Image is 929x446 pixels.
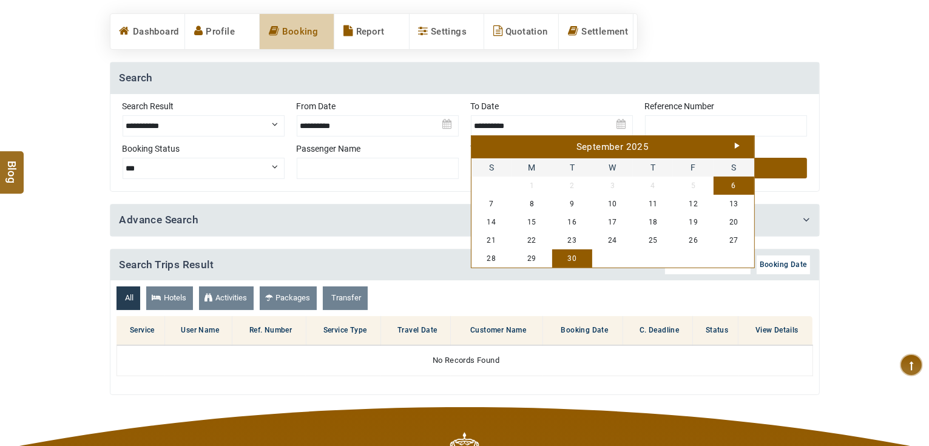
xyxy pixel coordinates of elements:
label: Search Result [123,100,285,112]
th: Customer Name [451,316,543,345]
a: 11 [633,195,674,213]
a: 29 [512,249,552,268]
a: Dashboard [110,14,184,49]
a: Profile [185,14,259,49]
h4: Search Trips Result [110,249,819,281]
span: Saturday [714,158,754,177]
label: Booking Status [123,143,285,155]
th: Service Type [306,316,381,345]
a: Activities [199,286,254,310]
span: Tuesday [552,158,593,177]
span: Wednesday [592,158,633,177]
a: 16 [552,213,593,231]
a: 26 [673,231,714,249]
span: 2025 [626,141,649,152]
a: 18 [633,213,674,231]
a: 9 [552,195,593,213]
th: Travel Date [381,316,451,345]
label: Reference Number [645,100,807,112]
span: Sunday [471,158,512,177]
th: Ref. Number [232,316,306,345]
a: Booking [260,14,334,49]
a: Hotels [146,286,193,310]
span: Monday [512,158,552,177]
a: 28 [471,249,512,268]
a: 20 [714,213,754,231]
a: 21 [471,231,512,249]
a: Report [334,14,408,49]
span: 1 [512,177,552,195]
h4: Search [110,63,819,94]
a: 15 [512,213,552,231]
a: 10 [592,195,633,213]
span: Friday [673,158,714,177]
th: Booking Date [543,316,623,345]
a: 14 [471,213,512,231]
a: 24 [592,231,633,249]
th: User Name [165,316,232,345]
th: Status [693,316,738,345]
span: 3 [592,177,633,195]
span: Blog [4,160,20,171]
a: 13 [714,195,754,213]
span: Thursday [633,158,674,177]
a: Advance Search [120,214,199,226]
a: 8 [512,195,552,213]
a: 7 [471,195,512,213]
a: 25 [633,231,674,249]
span: 4 [633,177,674,195]
a: Settlement [559,14,633,49]
a: 23 [552,231,593,249]
a: 12 [673,195,714,213]
a: 17 [592,213,633,231]
span: Booking Date [760,260,807,269]
span: Cancellation DeadLine [668,260,747,269]
a: 30 [552,249,593,268]
a: 27 [714,231,754,249]
a: Quotation [484,14,558,49]
a: 6 [714,177,754,195]
span: 5 [673,177,714,195]
a: Settings [410,14,484,49]
iframe: chat widget [854,370,929,428]
a: Packages [260,286,317,310]
a: All [117,286,140,310]
a: Transfer [323,286,368,310]
a: Next [735,143,740,149]
span: 2 [552,177,593,195]
td: No Records Found [117,345,812,376]
span: September [576,141,624,152]
th: Service [117,316,165,345]
th: C. Deadline [623,316,693,345]
a: 22 [512,231,552,249]
th: View Details [738,316,812,345]
label: Passenger Name [297,143,459,155]
a: 19 [673,213,714,231]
